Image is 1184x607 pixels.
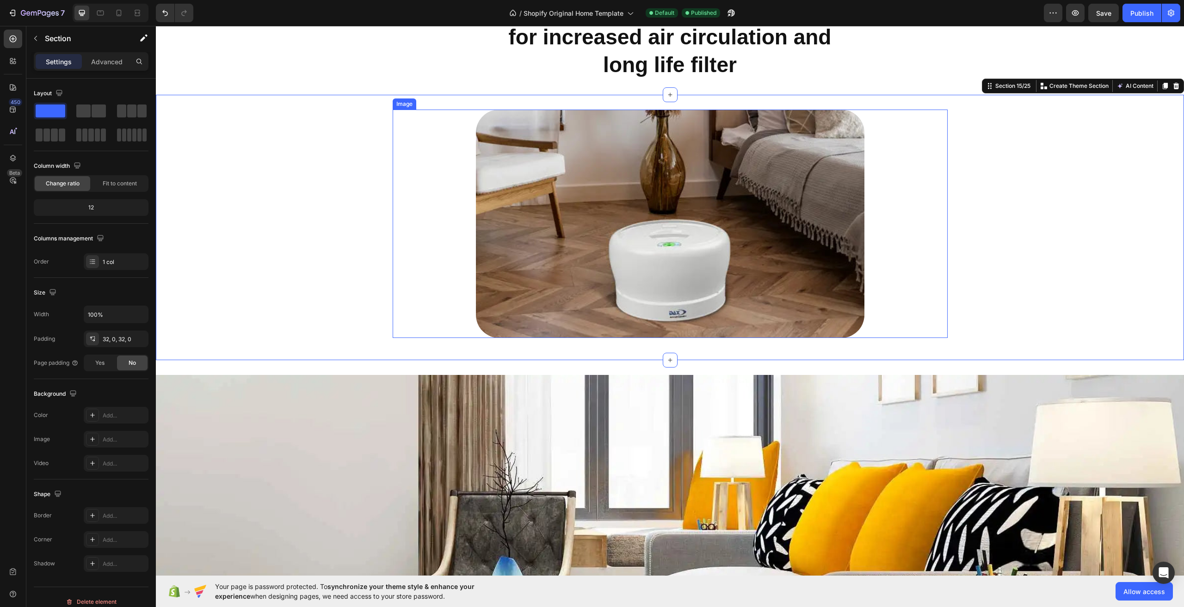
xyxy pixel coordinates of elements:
p: Section [45,33,121,44]
iframe: Design area [156,26,1184,576]
div: Beta [7,169,22,177]
div: Add... [103,512,146,520]
span: Fit to content [103,179,137,188]
div: Width [34,310,49,319]
span: Save [1096,9,1111,17]
div: Video [34,459,49,467]
div: Image [34,435,50,443]
div: Column width [34,160,83,172]
span: Published [691,9,716,17]
button: Allow access [1116,582,1173,601]
div: Section 15/25 [838,56,876,64]
button: 7 [4,4,69,22]
span: Change ratio [46,179,80,188]
p: Create Theme Section [894,56,953,64]
div: 32, 0, 32, 0 [103,335,146,343]
div: Open Intercom Messenger [1153,562,1175,584]
div: Add... [103,411,146,420]
div: Add... [103,460,146,468]
div: Background [34,388,79,400]
span: No [129,359,136,367]
div: Shape [34,488,63,501]
div: Columns management [34,233,106,245]
button: Publish [1122,4,1161,22]
span: Shopify Original Home Template [524,8,623,18]
p: 7 [61,7,65,18]
div: 12 [36,201,147,214]
span: Allow access [1123,587,1165,596]
div: Add... [103,435,146,444]
div: Corner [34,535,52,544]
img: gempages_582767279880536689-9a6a865b-345b-42dd-9e30-9b5898160b1c.webp [320,84,709,312]
button: Save [1088,4,1119,22]
div: 1 col [103,258,146,266]
div: Add... [103,560,146,568]
div: Undo/Redo [156,4,193,22]
div: Shadow [34,559,55,568]
strong: long life filter [447,27,581,51]
div: Layout [34,87,65,100]
div: Size [34,287,58,299]
div: Border [34,511,52,520]
div: Padding [34,335,55,343]
div: Color [34,411,48,419]
span: Your page is password protected. To when designing pages, we need access to your store password. [215,582,511,601]
input: Auto [84,306,148,323]
span: Yes [95,359,105,367]
span: / [519,8,522,18]
p: Advanced [91,57,123,67]
p: Settings [46,57,72,67]
span: synchronize your theme style & enhance your experience [215,582,475,600]
div: Page padding [34,359,79,367]
div: 450 [9,98,22,106]
div: Image [239,74,259,82]
div: Order [34,258,49,266]
div: Add... [103,536,146,544]
button: AI Content [959,55,999,66]
div: Publish [1130,8,1153,18]
span: Default [655,9,674,17]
